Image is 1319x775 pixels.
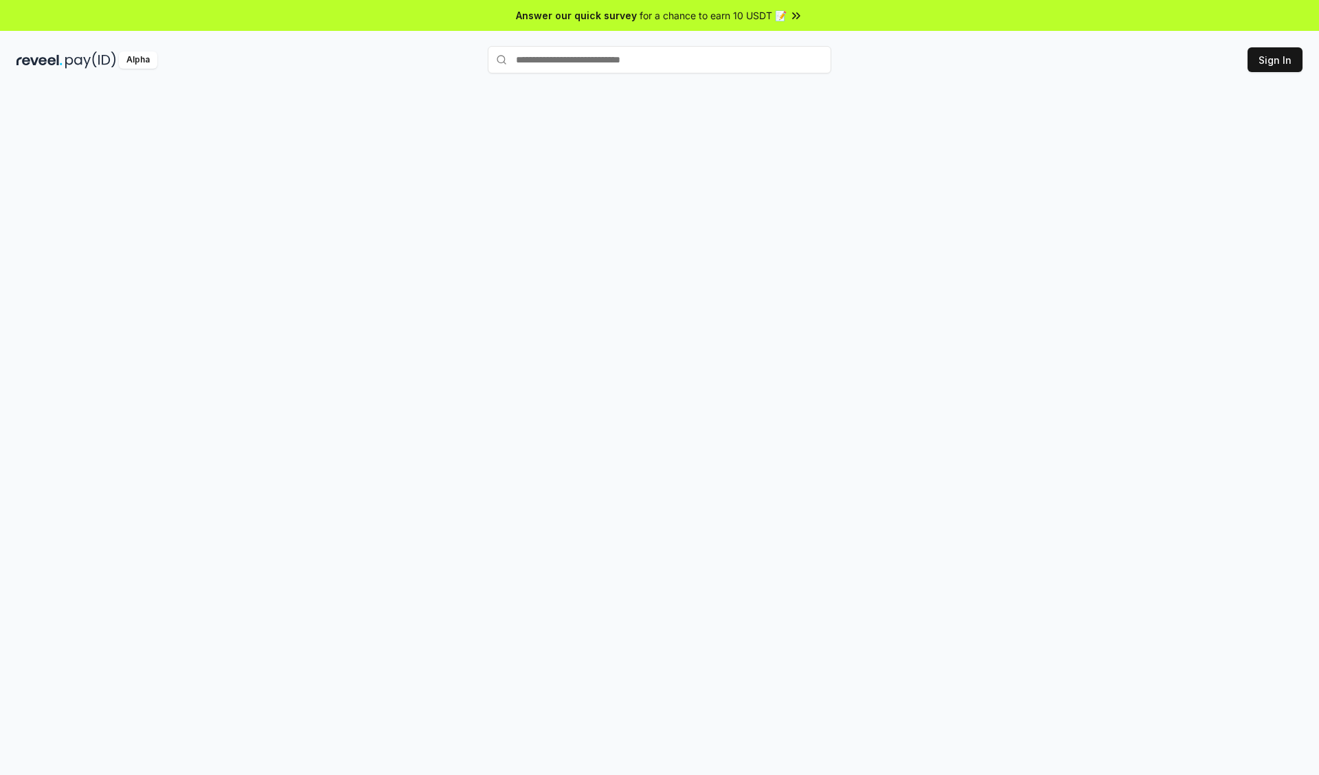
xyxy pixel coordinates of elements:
button: Sign In [1248,47,1303,72]
img: pay_id [65,51,116,69]
div: Alpha [119,51,157,69]
span: Answer our quick survey [516,8,637,23]
span: for a chance to earn 10 USDT 📝 [640,8,787,23]
img: reveel_dark [16,51,63,69]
